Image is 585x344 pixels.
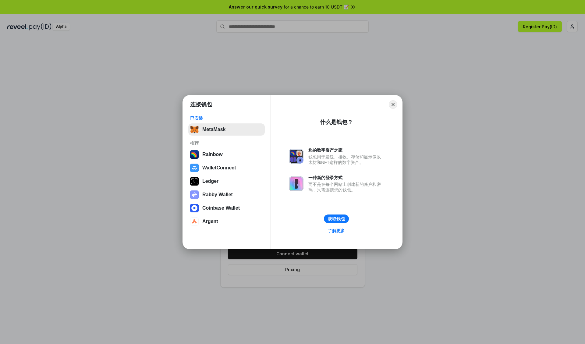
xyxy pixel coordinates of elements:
[324,215,349,223] button: 获取钱包
[190,150,199,159] img: svg+xml,%3Csvg%20width%3D%22120%22%20height%3D%22120%22%20viewBox%3D%220%200%20120%20120%22%20fil...
[202,205,240,211] div: Coinbase Wallet
[188,175,265,187] button: Ledger
[188,189,265,201] button: Rabby Wallet
[202,192,233,197] div: Rabby Wallet
[190,190,199,199] img: svg+xml,%3Csvg%20xmlns%3D%22http%3A%2F%2Fwww.w3.org%2F2000%2Fsvg%22%20fill%3D%22none%22%20viewBox...
[188,123,265,136] button: MetaMask
[202,219,218,224] div: Argent
[190,177,199,186] img: svg+xml,%3Csvg%20xmlns%3D%22http%3A%2F%2Fwww.w3.org%2F2000%2Fsvg%22%20width%3D%2228%22%20height%3...
[190,115,263,121] div: 已安装
[328,228,345,233] div: 了解更多
[308,154,384,165] div: 钱包用于发送、接收、存储和显示像以太坊和NFT这样的数字资产。
[324,227,349,235] a: 了解更多
[190,217,199,226] img: svg+xml,%3Csvg%20width%3D%2228%22%20height%3D%2228%22%20viewBox%3D%220%200%2028%2028%22%20fill%3D...
[320,119,353,126] div: 什么是钱包？
[188,202,265,214] button: Coinbase Wallet
[188,162,265,174] button: WalletConnect
[389,100,397,109] button: Close
[202,152,223,157] div: Rainbow
[188,148,265,161] button: Rainbow
[202,127,225,132] div: MetaMask
[190,164,199,172] img: svg+xml,%3Csvg%20width%3D%2228%22%20height%3D%2228%22%20viewBox%3D%220%200%2028%2028%22%20fill%3D...
[289,149,303,164] img: svg+xml,%3Csvg%20xmlns%3D%22http%3A%2F%2Fwww.w3.org%2F2000%2Fsvg%22%20fill%3D%22none%22%20viewBox...
[190,125,199,134] img: svg+xml,%3Csvg%20fill%3D%22none%22%20height%3D%2233%22%20viewBox%3D%220%200%2035%2033%22%20width%...
[308,175,384,180] div: 一种新的登录方式
[308,182,384,193] div: 而不是在每个网站上创建新的账户和密码，只需连接您的钱包。
[289,176,303,191] img: svg+xml,%3Csvg%20xmlns%3D%22http%3A%2F%2Fwww.w3.org%2F2000%2Fsvg%22%20fill%3D%22none%22%20viewBox...
[202,179,218,184] div: Ledger
[202,165,236,171] div: WalletConnect
[188,215,265,228] button: Argent
[328,216,345,222] div: 获取钱包
[308,147,384,153] div: 您的数字资产之家
[190,140,263,146] div: 推荐
[190,204,199,212] img: svg+xml,%3Csvg%20width%3D%2228%22%20height%3D%2228%22%20viewBox%3D%220%200%2028%2028%22%20fill%3D...
[190,101,212,108] h1: 连接钱包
